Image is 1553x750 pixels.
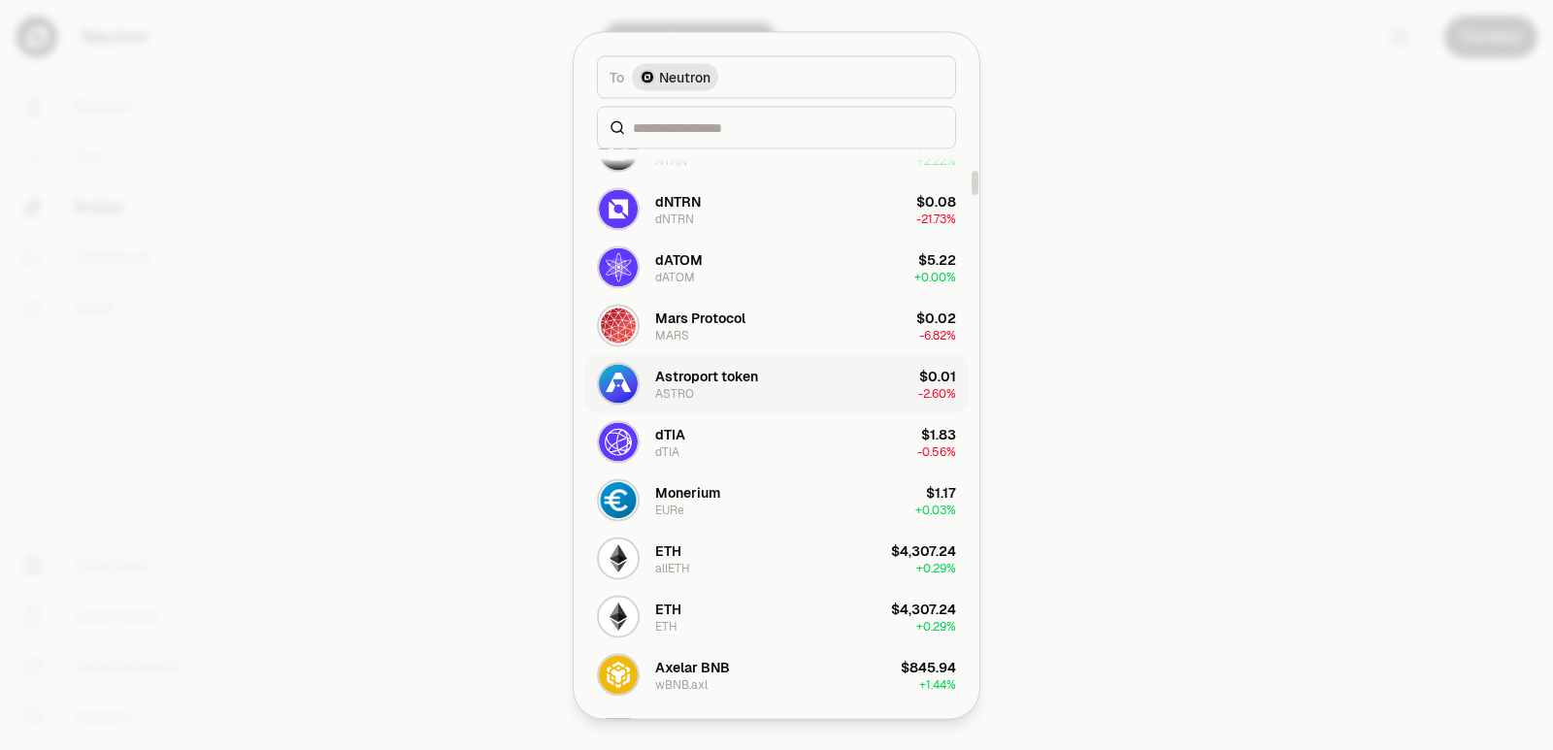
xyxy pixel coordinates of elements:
button: MARS LogoMars ProtocolMARS$0.02-6.82% [585,296,968,354]
div: dTIA [655,443,679,459]
div: NTRN [655,152,687,168]
span: -21.73% [916,211,956,226]
button: wBNB.axl LogoAxelar BNBwBNB.axl$845.94+1.44% [585,645,968,703]
div: $4,307.24 [891,599,956,618]
div: $0.08 [916,191,956,211]
div: SOL [655,715,682,734]
button: ToNeutron LogoNeutron [597,55,956,98]
img: dNTRN Logo [599,189,638,228]
div: ASTRO [655,385,694,401]
div: $5.22 [918,249,956,269]
img: dTIA Logo [599,422,638,461]
span: + 0.29% [916,618,956,634]
button: dNTRN LogodNTRNdNTRN$0.08-21.73% [585,179,968,238]
button: allETH LogoETHallETH$4,307.24+0.29% [585,529,968,587]
button: dATOM LogodATOMdATOM$5.22+0.00% [585,238,968,296]
span: + 0.00% [914,269,956,284]
div: dNTRN [655,211,694,226]
span: + 0.29% [916,560,956,575]
span: -2.60% [918,385,956,401]
img: NTRN Logo [599,131,638,170]
img: dATOM Logo [599,247,638,286]
img: wBNB.axl Logo [599,655,638,694]
img: allETH Logo [599,538,638,577]
span: + 1.44% [919,676,956,692]
div: Monerium [655,482,720,502]
div: $1.83 [921,424,956,443]
img: ETH Logo [599,597,638,636]
span: -6.82% [919,327,956,342]
div: dATOM [655,269,695,284]
div: Mars Protocol [655,308,745,327]
div: ETH [655,618,677,634]
button: dTIA LogodTIAdTIA$1.83-0.56% [585,412,968,471]
div: ETH [655,540,681,560]
span: Neutron [659,67,710,86]
div: EURe [655,502,684,517]
img: Neutron Logo [640,69,655,84]
span: -0.56% [917,443,956,459]
span: To [610,67,624,86]
img: EURe Logo [599,480,638,519]
div: $4,307.24 [891,540,956,560]
div: $0.02 [916,308,956,327]
div: Axelar BNB [655,657,730,676]
img: ASTRO Logo [599,364,638,403]
button: ASTRO LogoAstroport tokenASTRO$0.01-2.60% [585,354,968,412]
button: ETH LogoETHETH$4,307.24+0.29% [585,587,968,645]
div: $1.17 [926,482,956,502]
div: ETH [655,599,681,618]
button: EURe LogoMoneriumEURe$1.17+0.03% [585,471,968,529]
div: allETH [655,560,690,575]
div: wBNB.axl [655,676,708,692]
div: $0.01 [919,366,956,385]
img: MARS Logo [599,306,638,344]
div: $845.94 [901,657,956,676]
span: + 2.22% [917,152,956,168]
div: dTIA [655,424,685,443]
div: MARS [655,327,689,342]
div: $182.22 [904,715,956,734]
div: dNTRN [655,191,701,211]
div: Astroport token [655,366,758,385]
span: + 0.03% [915,502,956,517]
button: NTRN LogoNeutronNTRN$0.09+2.22% [585,121,968,179]
div: dATOM [655,249,703,269]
